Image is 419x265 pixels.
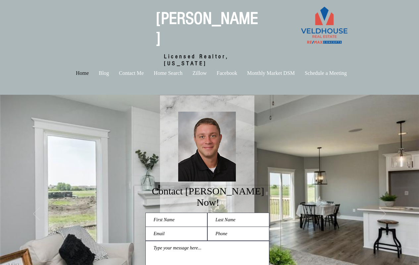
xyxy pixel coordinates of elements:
p: Blog [95,69,112,77]
p: Home [73,69,92,77]
a: Zillow [187,69,212,77]
a: Home Search [149,69,187,77]
p: Monthly Market DSM [244,69,298,77]
a: Home [71,69,94,77]
a: Monthly Market DSM [242,69,300,77]
a: [PERSON_NAME] [156,9,258,48]
img: 12034403_1203879192961678_81641584542374 [178,112,236,182]
input: First Name [145,213,207,227]
input: Phone [207,227,269,241]
button: Previous [33,207,40,221]
input: Last Name [207,213,269,227]
nav: Site [52,69,371,77]
a: Blog [94,69,114,77]
input: Email [145,227,207,241]
a: Schedule a Meeting [300,69,352,77]
a: Contact Me [114,69,149,77]
a: Facebook [212,69,242,77]
button: Next [379,207,386,221]
p: Contact Me [116,69,147,77]
p: Facebook [213,69,240,77]
p: Home Search [150,69,186,77]
span: Licensed Realtor, [US_STATE] [164,53,229,67]
p: Zillow [189,69,210,77]
p: Schedule a Meeting [301,69,350,77]
span: Contact [PERSON_NAME] Now! [152,185,264,208]
img: Veldhouse Logo - Option 1.png [295,3,354,49]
